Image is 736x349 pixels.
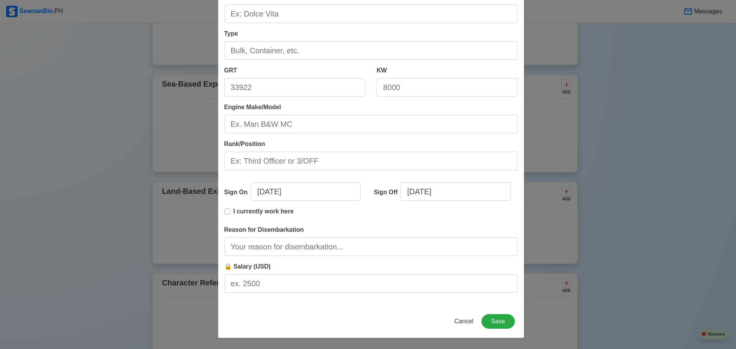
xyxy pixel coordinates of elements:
span: 🔒 Salary (USD) [224,263,271,270]
button: Save [481,314,514,329]
span: Type [224,30,238,37]
span: Reason for Disembarkation [224,226,304,233]
input: 33922 [224,78,365,97]
p: I currently work here [233,207,294,216]
input: Ex: Dolce Vita [224,5,518,23]
input: ex. 2500 [224,274,518,293]
span: Engine Make/Model [224,104,281,110]
button: Cancel [449,314,478,329]
input: Ex. Man B&W MC [224,115,518,133]
input: Your reason for disembarkation... [224,238,518,256]
span: KW [377,67,387,74]
input: Bulk, Container, etc. [224,41,518,60]
input: Ex: Third Officer or 3/OFF [224,152,518,170]
input: 8000 [377,78,518,97]
span: Rank/Position [224,141,265,147]
span: Cancel [454,318,473,324]
span: GRT [224,67,237,74]
div: Sign On [224,188,251,197]
div: Sign Off [374,188,401,197]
